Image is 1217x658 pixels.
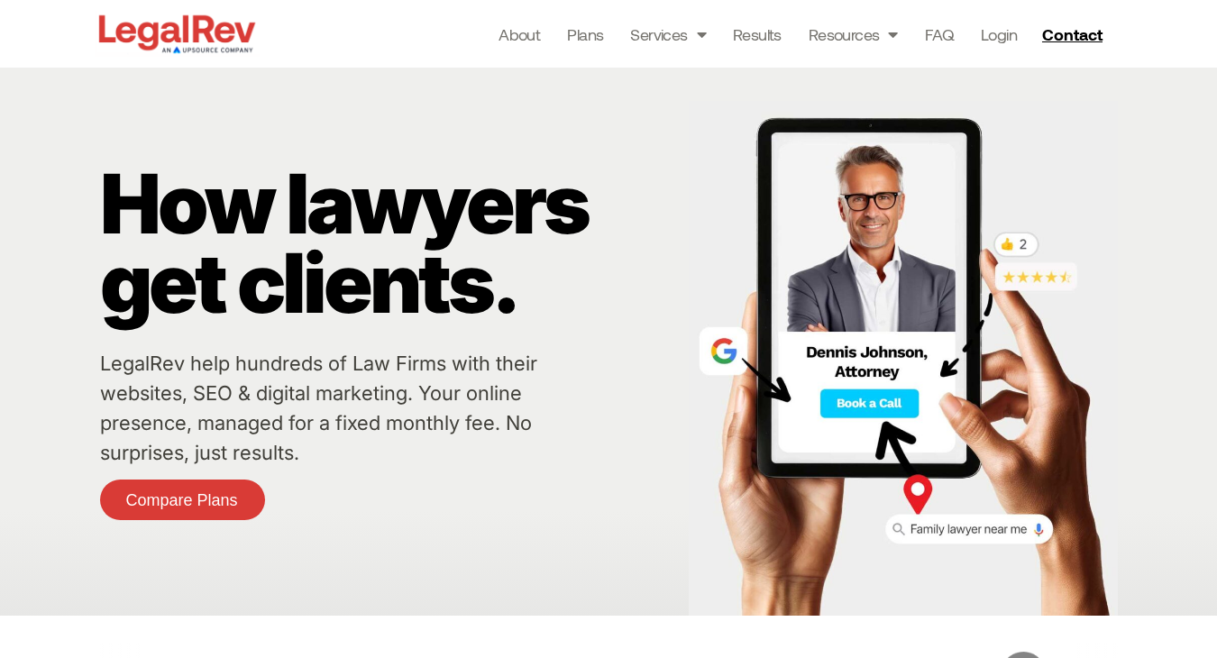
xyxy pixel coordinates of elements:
a: About [499,22,540,47]
a: Contact [1035,20,1114,49]
a: Plans [567,22,603,47]
a: FAQ [925,22,954,47]
a: Login [981,22,1017,47]
p: How lawyers get clients. [100,164,681,323]
span: Compare Plans [126,492,238,508]
a: Results [733,22,782,47]
a: Services [630,22,706,47]
span: Contact [1042,26,1103,42]
nav: Menu [499,22,1017,47]
a: LegalRev help hundreds of Law Firms with their websites, SEO & digital marketing. Your online pre... [100,352,537,464]
a: Resources [809,22,898,47]
a: Compare Plans [100,480,265,520]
